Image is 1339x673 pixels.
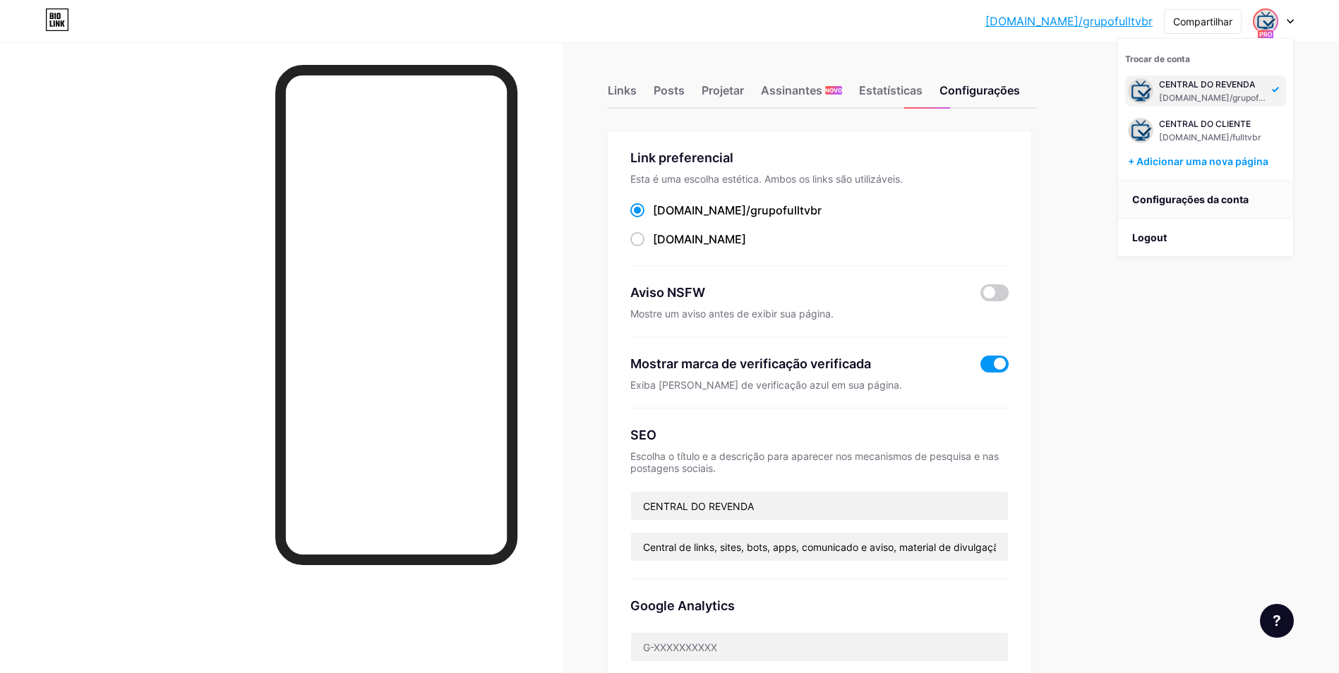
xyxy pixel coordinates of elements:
span: Trocar de conta [1125,54,1190,64]
div: Link preferencial [630,148,1009,167]
div: Exiba [PERSON_NAME] de verificação azul em sua página. [630,379,1009,391]
span: grupofulltvbr [750,203,822,217]
div: Projetar [702,82,744,107]
div: Links [608,82,637,107]
div: [DOMAIN_NAME]/fulltvbr [1159,132,1263,143]
div: Mostrar marca de verificação verificada [630,354,871,373]
div: CENTRAL DO REVENDA [1159,79,1268,90]
a: Configurações da conta [1118,181,1293,219]
img: grupofulltvbr [1128,118,1153,143]
img: grupofulltvbr [1254,10,1277,32]
div: Estatísticas [859,82,923,107]
div: CENTRAL DO CLIENTE [1159,119,1263,130]
li: Logout [1118,219,1293,257]
span: [DOMAIN_NAME] [653,232,746,246]
div: + Adicionar uma nova página [1128,154,1286,169]
div: SEO [630,425,1009,444]
div: Escolha o título e a descrição para aparecer nos mecanismos de pesquisa e nas postagens sociais. [630,450,1009,474]
input: G-XXXXXXXXXX [631,633,1008,661]
input: Título [631,492,1008,520]
span: NOVO [825,86,842,95]
a: [DOMAIN_NAME]/grupofulltvbr [985,13,1153,30]
div: Mostre um aviso antes de exibir sua página. [630,308,1009,320]
div: [DOMAIN_NAME]/grupofulltvbr [1159,92,1268,104]
div: Esta é uma escolha estética. Ambos os links são utilizáveis. [630,173,1009,185]
img: grupofulltvbr [1128,78,1153,104]
div: Compartilhar [1173,14,1232,29]
font: Assinantes [761,82,822,99]
div: Google Analytics [630,596,1009,615]
input: Descrição (máx. 160 caracteres) [631,533,1008,561]
div: Posts [654,82,685,107]
div: Configurações [939,82,1020,107]
div: [DOMAIN_NAME]/ [653,202,822,219]
div: Aviso NSFW [630,283,960,302]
